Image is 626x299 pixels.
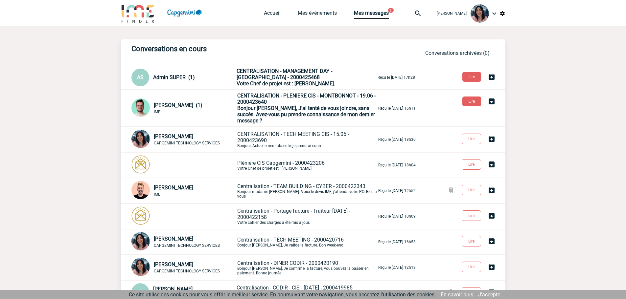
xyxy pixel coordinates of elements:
[131,288,415,295] a: JR [PERSON_NAME] IME Centralisation - CODIR - CIS - [DATE] - 2000419985[PERSON_NAME], Vous trouve...
[437,11,467,16] span: [PERSON_NAME]
[237,208,350,220] span: Centralisation - Portage facture - Traiteur [DATE] - 2000422158
[154,243,220,248] span: CAPGEMINI TECHNOLOGY SERVICES
[131,45,329,53] h3: Conversations en cours
[462,185,481,195] button: Lire
[462,287,481,298] button: Lire
[456,212,488,218] a: Lire
[237,80,335,87] span: Votre Chef de projet est : [PERSON_NAME].
[129,291,436,298] span: Ce site utilise des cookies pour vous offrir le meilleur service. En poursuivant votre navigation...
[131,206,150,225] img: photonotifcontact.png
[131,258,150,276] img: 102439-0.jpg
[131,130,236,149] div: Conversation privée : Client - Agence
[237,183,377,199] p: Bonjour madame [PERSON_NAME]. Voici le devis IME, j'attends votre PO. Bien à vous
[456,186,488,193] a: Lire
[488,237,496,245] img: Archiver la conversation
[131,181,150,199] img: 129741-1.png
[237,160,377,171] p: Votre Chef de projet est : [PERSON_NAME].
[131,130,150,148] img: 102439-0.jpg
[131,213,416,219] a: Centralisation - Portage facture - Traiteur [DATE] - 2000422158Votre cahier des charges a été mis...
[425,50,490,56] a: Conversations archivées (0)
[378,265,416,270] p: Reçu le [DATE] 12h19
[131,187,416,193] a: [PERSON_NAME] IME Centralisation - TEAM BUILDING - CYBER - 2000422343Bonjour madame [PERSON_NAME]...
[154,102,202,108] span: [PERSON_NAME] (1)
[153,286,193,292] span: [PERSON_NAME]
[237,260,338,266] span: Centralisation - DINER CODIR - 2000420190
[137,74,144,80] span: AS
[237,160,325,166] span: Plénière CIS Capgemini - 2000423206
[131,181,236,201] div: Conversation privée : Client - Agence
[131,206,236,226] div: Conversation privée : Client - Agence
[478,291,500,298] a: J'accepte
[237,237,344,243] span: Centralisation - TECH MEETING - 2000420716
[131,74,415,80] a: AS Admin SUPER (1) CENTRALISATION - MANAGEMENT DAY - [GEOGRAPHIC_DATA] - 2000425468Votre Chef de ...
[131,155,236,175] div: Conversation privée : Client - Agence
[154,141,220,145] span: CAPGEMINI TECHNOLOGY SERVICES
[131,264,416,270] a: [PERSON_NAME] CAPGEMINI TECHNOLOGY SERVICES Centralisation - DINER CODIR - 2000420190Bonjour [PER...
[488,97,496,105] img: Archiver la conversation
[457,98,488,104] a: Lire
[154,192,160,197] span: IME
[298,10,337,19] a: Mes événements
[154,184,193,191] span: [PERSON_NAME]
[237,285,353,291] span: Centralisation - CODIR - CIS - [DATE] - 2000419985
[237,131,349,143] span: CENTRALISATION - TECH MEETING CIS - 15.05 - 2000423690
[237,68,332,80] span: CENTRALISATION - MANAGEMENT DAY - [GEOGRAPHIC_DATA] - 2000425468
[154,269,220,273] span: CAPGEMINI TECHNOLOGY SERVICES
[462,134,481,144] button: Lire
[378,137,416,142] p: Reçu le [DATE] 18h30
[131,155,150,174] img: photonotifcontact.png
[378,75,415,80] p: Reçu le [DATE] 17h28
[378,188,416,193] p: Reçu le [DATE] 12h52
[488,73,496,81] img: Archiver la conversation
[131,136,416,142] a: [PERSON_NAME] CAPGEMINI TECHNOLOGY SERVICES CENTRALISATION - TECH MEETING CIS - 15.05 - 200042369...
[121,4,155,23] img: IME-Finder
[131,258,236,277] div: Conversation privée : Client - Agence
[488,135,496,143] img: Archiver la conversation
[237,183,365,189] span: Centralisation - TEAM BUILDING - CYBER - 2000422343
[488,160,496,168] img: Archiver la conversation
[462,262,481,272] button: Lire
[378,163,416,167] p: Reçu le [DATE] 18h04
[154,236,193,242] span: [PERSON_NAME]
[154,110,160,114] span: IME
[131,232,236,252] div: Conversation privée : Client - Agence
[237,208,377,225] p: Votre cahier des charges a été mis à jour.
[237,260,377,275] p: Bonjour [PERSON_NAME], Je confirme la facture, vous pouvez la passer en paiement. Bonne journée
[131,232,150,250] img: 102439-0.jpg
[488,186,496,194] img: Archiver la conversation
[237,237,377,247] p: Bonjour [PERSON_NAME], Je valide la facture. Bon week-end
[456,135,488,141] a: Lire
[131,105,416,111] a: [PERSON_NAME] (1) IME CENTRALISATION - PLENIERE CIS - MONTBONNOT - 19.06 - 2000423640Bonjour [PER...
[131,69,235,86] div: Conversation privée : Client - Agence
[456,263,488,269] a: Lire
[131,98,236,118] div: Conversation privée : Client - Agence
[354,10,389,19] a: Mes messages
[237,105,375,124] span: Bonjour [PERSON_NAME], J'ai tenté de vous joindre, sans succès. Avez-vous pu prendre connaissance...
[462,236,481,246] button: Lire
[378,240,416,244] p: Reçu le [DATE] 16h53
[488,288,496,296] img: Archiver la conversation
[131,238,416,245] a: [PERSON_NAME] CAPGEMINI TECHNOLOGY SERVICES Centralisation - TECH MEETING - 2000420716Bonjour [PE...
[456,289,488,295] a: Lire
[131,161,416,168] a: Plénière CIS Capgemini - 2000423206Votre Chef de projet est : [PERSON_NAME]. Reçu le [DATE] 18h04
[237,93,376,105] span: CENTRALISATION - PLENIERE CIS - MONTBONNOT - 19.06 - 2000423640
[471,4,489,23] img: 102439-0.jpg
[378,214,416,219] p: Reçu le [DATE] 10h09
[462,210,481,221] button: Lire
[153,74,195,80] span: Admin SUPER (1)
[456,238,488,244] a: Lire
[154,261,193,267] span: [PERSON_NAME]
[462,159,481,170] button: Lire
[388,8,394,13] button: 2
[237,131,377,148] p: Bonjour, Actuellement absente, je prendrai conn
[488,263,496,271] img: Archiver la conversation
[137,289,143,295] span: JR
[154,133,193,139] span: [PERSON_NAME]
[462,96,481,106] button: Lire
[456,161,488,167] a: Lire
[462,72,481,82] button: Lire
[378,106,416,111] p: Reçu le [DATE] 16h11
[131,98,150,117] img: 121547-2.png
[441,291,473,298] a: En savoir plus
[457,73,488,79] a: Lire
